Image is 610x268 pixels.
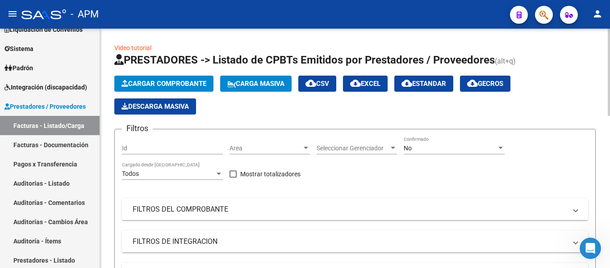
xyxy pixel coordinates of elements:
[121,80,206,88] span: Cargar Comprobante
[7,9,18,19] mat-icon: menu
[592,9,603,19] mat-icon: person
[401,80,446,88] span: Estandar
[114,98,196,115] app-download-masive: Descarga masiva de comprobantes (adjuntos)
[122,122,153,135] h3: Filtros
[227,80,284,88] span: Carga Masiva
[401,78,412,89] mat-icon: cloud_download
[305,80,329,88] span: CSV
[122,231,588,252] mat-expansion-panel-header: FILTROS DE INTEGRACION
[133,237,567,247] mat-panel-title: FILTROS DE INTEGRACION
[317,145,389,152] span: Seleccionar Gerenciador
[122,199,588,220] mat-expansion-panel-header: FILTROS DEL COMPROBANTE
[4,102,86,111] span: Prestadores / Proveedores
[467,78,478,89] mat-icon: cloud_download
[121,102,189,111] span: Descarga Masiva
[467,80,503,88] span: Gecros
[114,44,151,51] a: Video tutorial
[71,4,99,24] span: - APM
[580,238,601,259] iframe: Intercom live chat
[114,54,495,66] span: PRESTADORES -> Listado de CPBTs Emitidos por Prestadores / Proveedores
[122,170,139,177] span: Todos
[343,76,388,92] button: EXCEL
[230,145,302,152] span: Area
[114,76,213,92] button: Cargar Comprobante
[460,76,510,92] button: Gecros
[240,169,301,179] span: Mostrar totalizadores
[350,80,380,88] span: EXCEL
[404,145,412,152] span: No
[4,25,83,34] span: Liquidación de Convenios
[350,78,361,89] mat-icon: cloud_download
[495,57,516,65] span: (alt+q)
[4,82,87,92] span: Integración (discapacidad)
[4,63,33,73] span: Padrón
[133,204,567,214] mat-panel-title: FILTROS DEL COMPROBANTE
[114,98,196,115] button: Descarga Masiva
[220,76,292,92] button: Carga Masiva
[394,76,453,92] button: Estandar
[4,44,33,54] span: Sistema
[298,76,336,92] button: CSV
[305,78,316,89] mat-icon: cloud_download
